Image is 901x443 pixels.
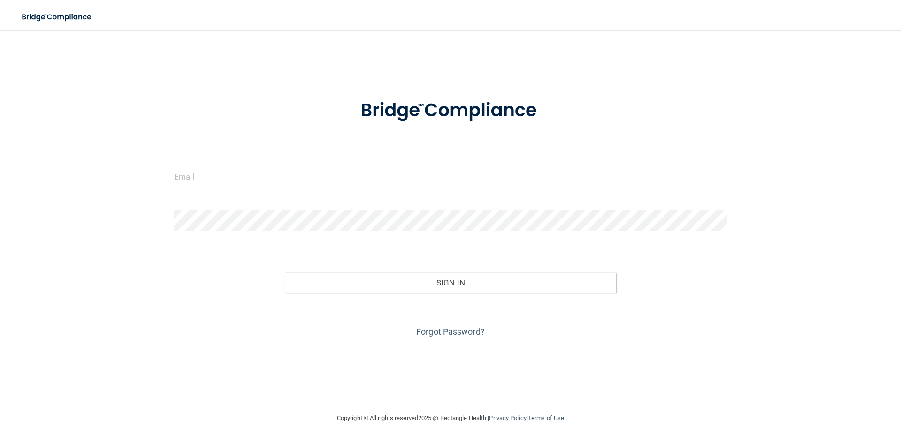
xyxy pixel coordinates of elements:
[416,327,485,337] a: Forgot Password?
[174,166,727,187] input: Email
[279,403,622,433] div: Copyright © All rights reserved 2025 @ Rectangle Health | |
[285,272,617,293] button: Sign In
[528,414,564,421] a: Terms of Use
[14,8,100,27] img: bridge_compliance_login_screen.278c3ca4.svg
[341,86,560,135] img: bridge_compliance_login_screen.278c3ca4.svg
[489,414,526,421] a: Privacy Policy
